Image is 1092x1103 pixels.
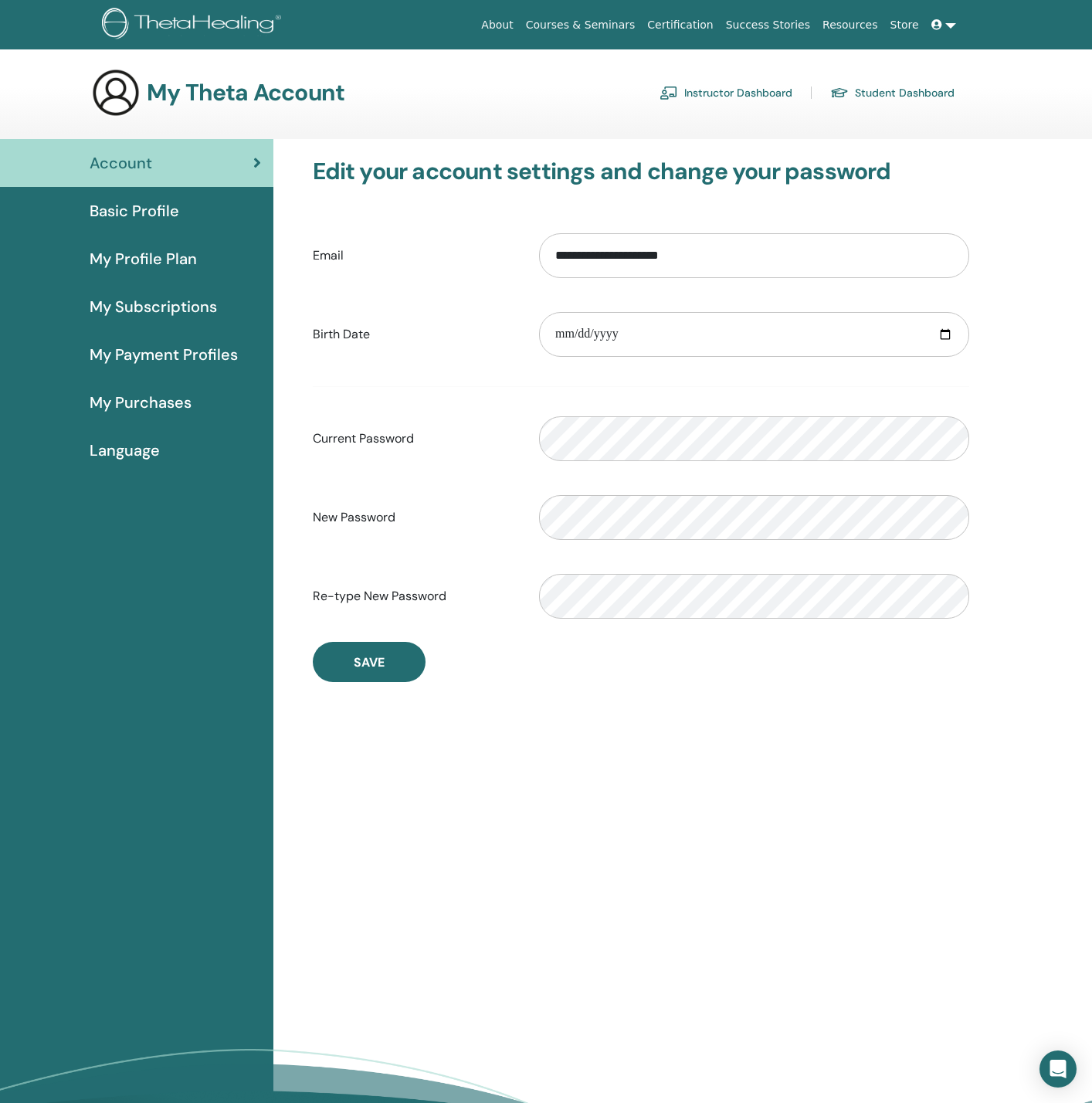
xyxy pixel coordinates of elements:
span: Account [90,151,152,175]
button: Save [313,642,426,682]
a: Student Dashboard [830,80,955,105]
img: graduation-cap.svg [830,87,849,100]
span: My Purchases [90,391,192,414]
span: My Subscriptions [90,295,217,318]
span: My Payment Profiles [90,343,238,366]
div: Open Intercom Messenger [1039,1050,1077,1088]
a: About [475,11,519,39]
a: Resources [816,11,884,39]
img: chalkboard-teacher.svg [660,86,678,100]
a: Store [884,11,925,39]
a: Instructor Dashboard [660,80,792,105]
img: logo.png [102,8,287,42]
label: New Password [301,503,527,532]
a: Success Stories [720,11,816,39]
span: Basic Profile [90,199,179,222]
label: Email [301,241,527,270]
h3: Edit your account settings and change your password [313,158,970,185]
a: Courses & Seminars [520,11,642,39]
span: Save [354,654,385,670]
label: Re-type New Password [301,582,527,611]
a: Certification [641,11,719,39]
h3: My Theta Account [147,79,344,107]
img: generic-user-icon.jpg [91,68,141,117]
span: Language [90,439,160,462]
label: Birth Date [301,320,527,349]
span: My Profile Plan [90,247,197,270]
label: Current Password [301,424,527,453]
